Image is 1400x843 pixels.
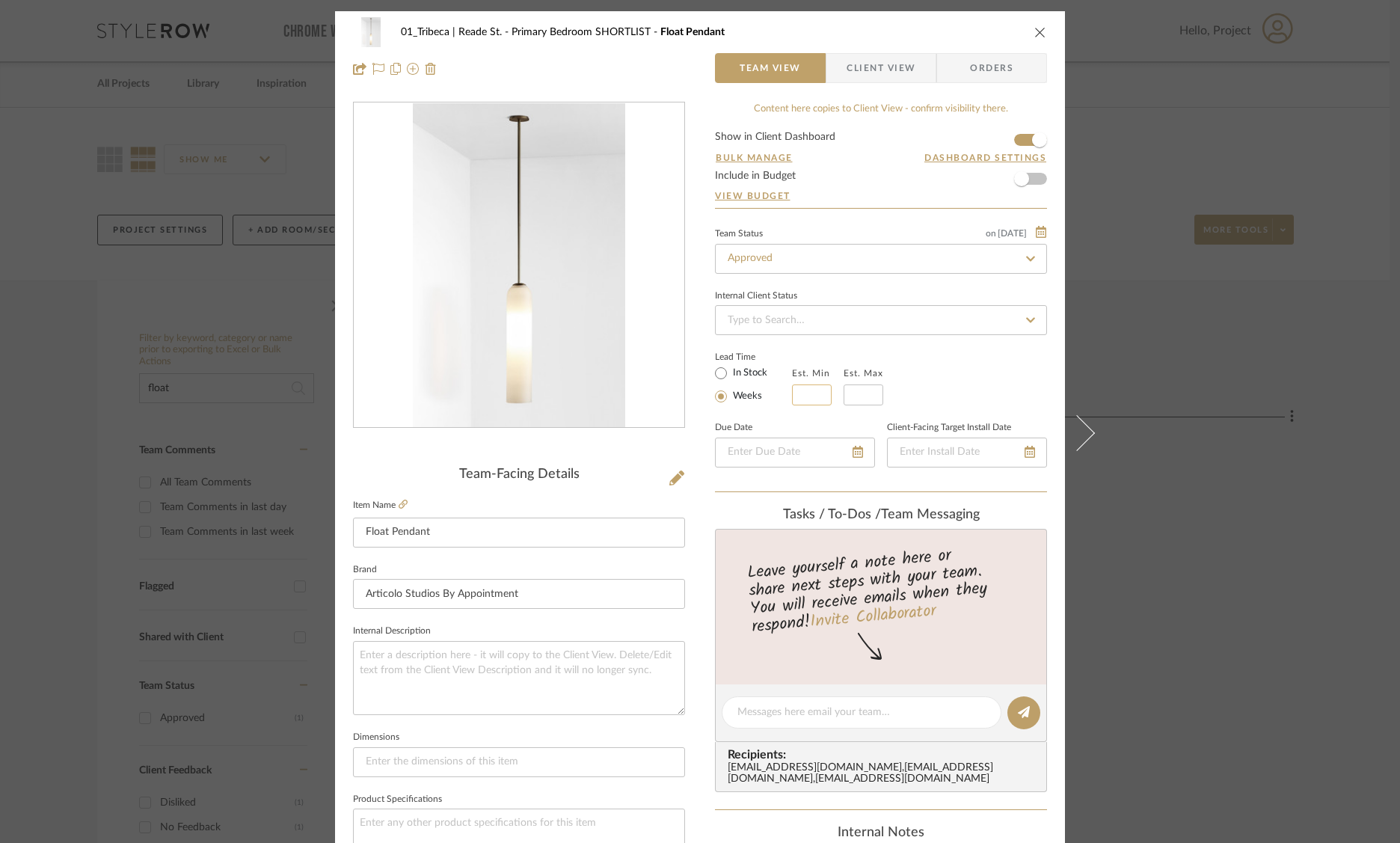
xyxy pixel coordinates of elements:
[715,305,1047,335] input: Type to Search…
[353,579,685,609] input: Enter Brand
[715,507,1047,524] div: team Messaging
[401,27,512,37] span: 01_Tribeca | Reade St.
[1034,25,1047,39] button: close
[730,367,767,380] label: In Stock
[728,748,1040,761] span: Recipients:
[715,364,792,405] mat-radio-group: Select item type
[715,102,1047,117] div: Content here copies to Client View - confirm visibility there.
[353,734,399,741] label: Dimensions
[728,762,1040,786] div: [EMAIL_ADDRESS][DOMAIN_NAME] , [EMAIL_ADDRESS][DOMAIN_NAME] , [EMAIL_ADDRESS][DOMAIN_NAME]
[715,424,752,432] label: Due Date
[713,539,1049,640] div: Leave yourself a note here or share next steps with your team. You will receive emails when they ...
[353,566,377,574] label: Brand
[353,796,442,803] label: Product Specifications
[353,17,389,47] img: 0de4fe18-f060-410d-9510-a32f62d1d6c4_48x40.jpg
[353,499,408,512] label: Item Name
[353,518,685,548] input: Enter Item Name
[715,230,763,238] div: Team Status
[847,53,915,83] span: Client View
[413,103,626,428] img: 0de4fe18-f060-410d-9510-a32f62d1d6c4_436x436.jpg
[809,598,937,636] a: Invite Collaborator
[792,368,830,378] label: Est. Min
[715,190,1047,202] a: View Budget
[715,292,797,300] div: Internal Client Status
[924,151,1047,165] button: Dashboard Settings
[887,438,1047,468] input: Enter Install Date
[715,350,792,364] label: Lead Time
[887,424,1011,432] label: Client-Facing Target Install Date
[996,228,1028,239] span: [DATE]
[353,628,431,635] label: Internal Description
[715,825,1047,842] div: Internal Notes
[715,438,875,468] input: Enter Due Date
[730,390,762,403] label: Weeks
[715,151,793,165] button: Bulk Manage
[715,244,1047,274] input: Type to Search…
[783,508,881,521] span: Tasks / To-Dos /
[354,103,684,428] div: 0
[353,747,685,777] input: Enter the dimensions of this item
[353,467,685,483] div: Team-Facing Details
[986,229,996,238] span: on
[512,27,660,37] span: Primary Bedroom SHORTLIST
[660,27,725,37] span: Float Pendant
[954,53,1030,83] span: Orders
[740,53,801,83] span: Team View
[425,63,437,75] img: Remove from project
[844,368,883,378] label: Est. Max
